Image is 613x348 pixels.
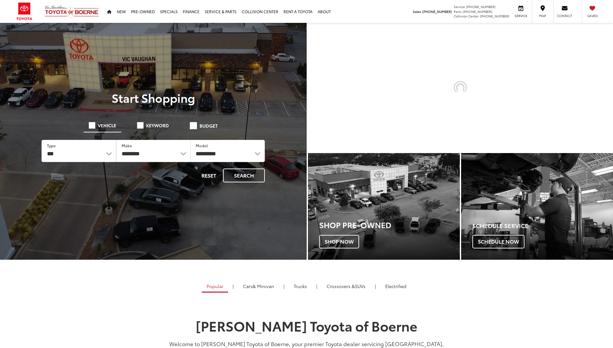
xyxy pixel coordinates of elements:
a: Shop Pre-Owned Shop Now [308,153,460,260]
h1: [PERSON_NAME] Toyota of Boerne [157,318,456,333]
span: & Minivan [253,283,274,289]
a: Trucks [289,281,312,292]
span: Sales [413,9,421,14]
div: Toyota [461,153,613,260]
span: Service [514,14,528,18]
a: SUVs [322,281,370,292]
span: Saved [585,14,599,18]
a: Cars [238,281,279,292]
p: Start Shopping [27,91,280,104]
div: Toyota [308,153,460,260]
span: [PHONE_NUMBER] [463,9,492,14]
a: Electrified [380,281,411,292]
span: Parts [454,9,462,14]
span: [PHONE_NUMBER] [466,4,496,9]
label: Make [122,143,132,148]
span: Keyword [146,123,169,128]
button: Search [223,169,265,182]
label: Model [196,143,208,148]
span: Budget [200,123,218,128]
span: Collision Center [454,14,479,18]
span: [PHONE_NUMBER] [422,9,452,14]
h4: Schedule Service [472,223,613,229]
label: Type [47,143,56,148]
li: | [373,283,377,289]
span: Contact [557,14,572,18]
span: [PHONE_NUMBER] [480,14,509,18]
span: Service [454,4,465,9]
img: Vic Vaughan Toyota of Boerne [44,5,99,18]
li: | [231,283,235,289]
span: Crossovers & [327,283,355,289]
span: Map [535,14,550,18]
span: Vehicle [98,123,116,128]
button: Reset [196,169,222,182]
li: | [282,283,286,289]
h3: Shop Pre-Owned [319,220,460,229]
a: Popular [202,281,228,293]
span: Schedule Now [472,235,525,248]
a: Schedule Service Schedule Now [461,153,613,260]
span: Shop Now [319,235,359,248]
li: | [315,283,319,289]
